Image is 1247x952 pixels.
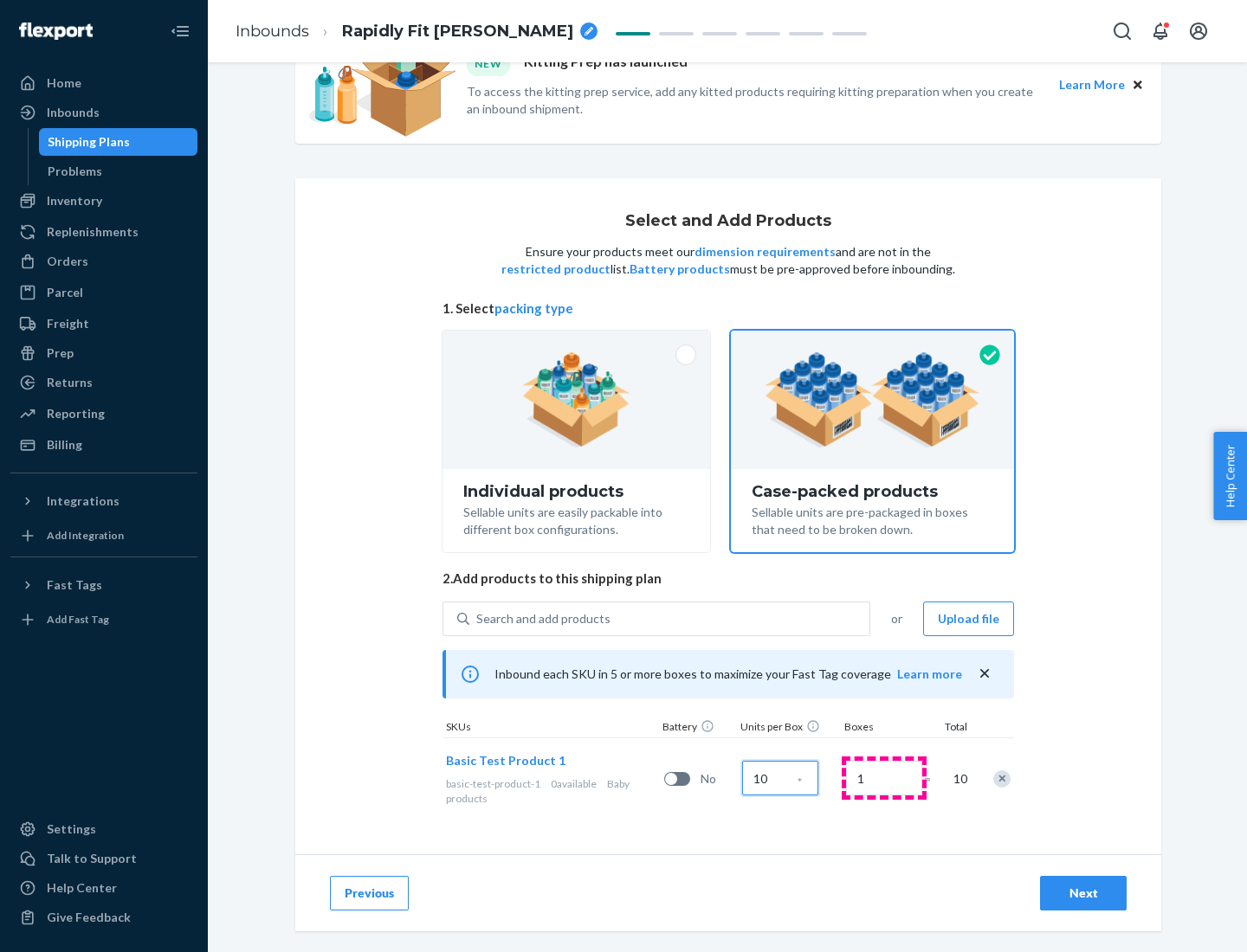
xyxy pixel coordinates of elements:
[47,253,88,270] div: Orders
[222,6,611,57] ol: breadcrumbs
[752,500,993,538] div: Sellable units are pre-packaged in boxes that need to be broken down.
[163,14,197,48] button: Close Navigation
[39,128,198,156] a: Shipping Plans
[47,74,81,92] div: Home
[494,299,573,318] button: packing type
[10,187,197,215] a: Inventory
[522,352,630,447] img: individual-pack.facf35554cb0f1810c75b2bd6df2d64e.png
[500,243,957,278] p: Ensure your products meet our and are not in the list. must be pre-approved before inbounding.
[752,483,993,500] div: Case-packed products
[47,879,117,897] div: Help Center
[501,261,611,278] button: restricted product
[47,909,131,926] div: Give Feedback
[48,163,102,180] div: Problems
[10,369,197,396] a: Returns
[625,213,831,230] h1: Select and Add Products
[551,777,597,790] span: 0 available
[47,104,100,121] div: Inbounds
[10,279,197,306] a: Parcel
[10,815,197,843] a: Settings
[19,23,93,40] img: Flexport logo
[695,243,836,261] button: dimension requirements
[443,569,1014,588] span: 2. Add products to this shipping plan
[476,610,611,627] div: Search and add products
[765,352,980,447] img: case-pack.59cecea509d18c883b923b81aeac6d0b.png
[446,777,540,790] span: basic-test-product-1
[236,22,309,41] a: Inbounds
[10,874,197,902] a: Help Center
[10,904,197,931] button: Give Feedback
[39,158,198,185] a: Problems
[10,845,197,872] a: Talk to Support
[10,99,197,126] a: Inbounds
[47,374,93,391] div: Returns
[742,761,818,795] input: Case Quantity
[1143,14,1178,48] button: Open notifications
[10,571,197,599] button: Fast Tags
[1213,432,1247,520] button: Help Center
[48,133,130,151] div: Shipping Plans
[342,21,573,43] span: Rapidly Fit Wren
[927,719,971,737] div: Total
[737,719,841,737] div: Units per Box
[446,753,565,768] span: Basic Test Product 1
[467,52,510,75] div: NEW
[1181,14,1216,48] button: Open account menu
[891,610,902,627] span: or
[443,299,1014,318] span: 1. Select
[47,492,120,510] div: Integrations
[47,820,96,838] div: Settings
[993,770,1011,788] div: Remove Item
[47,344,74,362] div: Prep
[47,192,102,209] div: Inventory
[1055,884,1112,902] div: Next
[10,487,197,515] button: Integrations
[47,612,109,627] div: Add Fast Tag
[701,770,735,788] span: No
[330,876,409,910] button: Previous
[1040,876,1127,910] button: Next
[463,483,689,500] div: Individual products
[846,761,922,795] input: Number of boxes
[47,576,102,594] div: Fast Tags
[659,719,737,737] div: Battery
[841,719,927,737] div: Boxes
[47,284,83,301] div: Parcel
[463,500,689,538] div: Sellable units are easily packable into different box configurations.
[467,83,1043,118] p: To access the kitting prep service, add any kitted products requiring kitting preparation when yo...
[10,248,197,275] a: Orders
[10,522,197,550] a: Add Integration
[10,606,197,634] a: Add Fast Tag
[443,719,659,737] div: SKUs
[47,405,105,422] div: Reporting
[10,431,197,459] a: Billing
[47,436,82,453] div: Billing
[47,315,89,332] div: Freight
[1059,75,1125,94] button: Learn More
[446,776,657,806] div: Baby products
[924,770,941,788] span: =
[1128,75,1147,94] button: Close
[10,339,197,367] a: Prep
[47,528,124,543] div: Add Integration
[47,223,139,241] div: Replenishments
[10,218,197,246] a: Replenishments
[443,650,1014,698] div: Inbound each SKU in 5 or more boxes to maximize your Fast Tag coverage
[524,52,688,75] p: Kitting Prep has launched
[923,601,1014,636] button: Upload file
[976,665,993,683] button: close
[630,261,730,278] button: Battery products
[446,752,565,769] button: Basic Test Product 1
[897,666,962,683] button: Learn more
[10,310,197,338] a: Freight
[47,850,137,867] div: Talk to Support
[950,770,967,788] span: 10
[1105,14,1140,48] button: Open Search Box
[10,400,197,428] a: Reporting
[10,69,197,97] a: Home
